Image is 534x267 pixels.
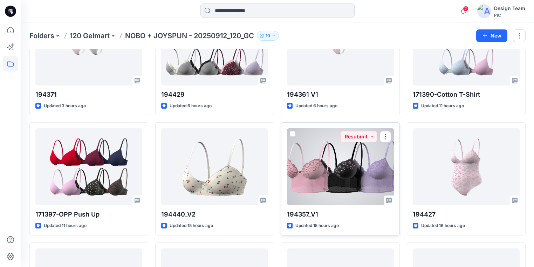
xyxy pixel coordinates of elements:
[413,128,520,205] a: 194427
[44,102,86,110] p: Updated 3 hours ago
[421,102,464,110] p: Updated 11 hours ago
[161,128,268,205] a: 194440_V2
[494,4,525,13] div: Design Team
[413,90,520,100] p: 171390-Cotton T-Shirt
[287,90,394,100] p: 194361 V1
[287,128,394,205] a: 194357_V1
[35,128,142,205] a: 171397-OPP Push Up
[70,31,110,41] a: 120 Gelmart
[257,31,279,41] button: 10
[170,222,213,230] p: Updated 15 hours ago
[287,210,394,219] p: 194357_V1
[266,32,270,40] p: 10
[413,210,520,219] p: 194427
[35,210,142,219] p: 171397-OPP Push Up
[476,29,507,42] button: New
[477,4,491,18] img: avatar
[494,13,525,18] div: PIC
[44,222,87,230] p: Updated 11 hours ago
[295,102,337,110] p: Updated 6 hours ago
[161,90,268,100] p: 194429
[463,6,468,12] span: 2
[170,102,212,110] p: Updated 6 hours ago
[161,210,268,219] p: 194440_V2
[421,222,465,230] p: Updated 16 hours ago
[35,90,142,100] p: 194371
[29,31,54,41] a: Folders
[295,222,339,230] p: Updated 15 hours ago
[125,31,254,41] p: NOBO + JOYSPUN - 20250912_120_GC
